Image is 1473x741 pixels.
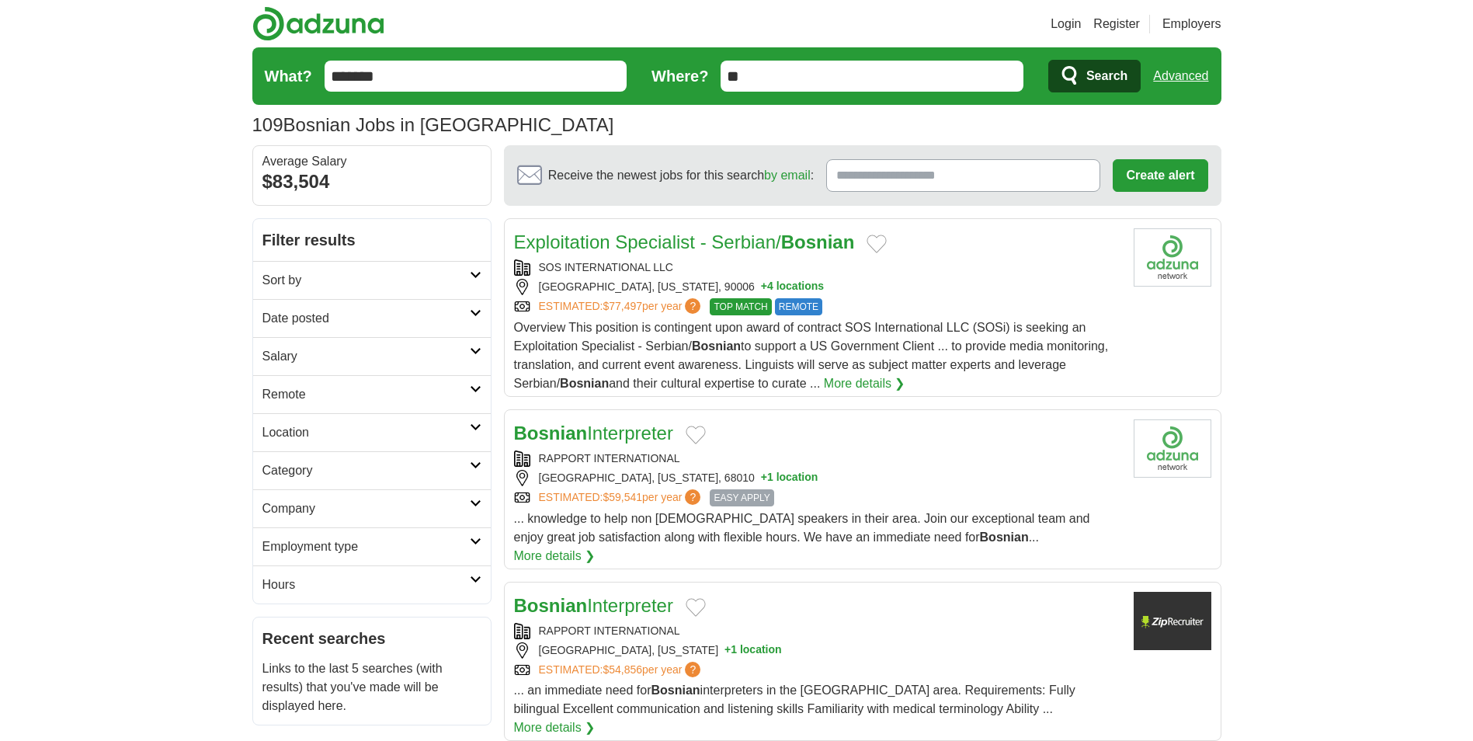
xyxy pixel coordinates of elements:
[548,166,814,185] span: Receive the newest jobs for this search :
[514,642,1121,659] div: [GEOGRAPHIC_DATA], [US_STATE]
[710,489,773,506] span: EASY APPLY
[692,339,741,353] strong: Bosnian
[514,259,1121,276] div: SOS INTERNATIONAL LLC
[252,114,614,135] h1: Bosnian Jobs in [GEOGRAPHIC_DATA]
[651,684,700,697] strong: Bosnian
[253,451,491,489] a: Category
[262,309,470,328] h2: Date posted
[252,6,384,41] img: Adzuna logo
[686,598,706,617] button: Add to favorite jobs
[539,662,704,678] a: ESTIMATED:$54,856per year?
[514,279,1121,295] div: [GEOGRAPHIC_DATA], [US_STATE], 90006
[253,261,491,299] a: Sort by
[1113,159,1207,192] button: Create alert
[761,470,818,486] button: +1 location
[262,537,470,556] h2: Employment type
[253,219,491,261] h2: Filter results
[686,426,706,444] button: Add to favorite jobs
[514,547,596,565] a: More details ❯
[1134,592,1211,650] img: Company logo
[539,298,704,315] a: ESTIMATED:$77,497per year?
[262,627,481,650] h2: Recent searches
[253,527,491,565] a: Employment type
[253,375,491,413] a: Remote
[603,300,642,312] span: $77,497
[1093,15,1140,33] a: Register
[867,235,887,253] button: Add to favorite jobs
[514,423,588,444] strong: Bosnian
[262,155,481,168] div: Average Salary
[514,512,1090,544] span: ... knowledge to help non [DEMOGRAPHIC_DATA] speakers in their area. Join our exceptional team an...
[539,489,704,506] a: ESTIMATED:$59,541per year?
[253,413,491,451] a: Location
[685,662,700,677] span: ?
[265,64,312,88] label: What?
[685,298,700,314] span: ?
[1134,419,1211,478] img: Company logo
[685,489,700,505] span: ?
[761,279,767,295] span: +
[1162,15,1221,33] a: Employers
[253,489,491,527] a: Company
[710,298,771,315] span: TOP MATCH
[253,299,491,337] a: Date posted
[560,377,609,390] strong: Bosnian
[781,231,855,252] strong: Bosnian
[514,423,673,444] a: BosnianInterpreter
[262,659,481,715] p: Links to the last 5 searches (with results) that you've made will be displayed here.
[824,374,905,393] a: More details ❯
[262,347,470,366] h2: Salary
[761,470,767,486] span: +
[980,531,1029,544] strong: Bosnian
[775,298,822,315] span: REMOTE
[761,279,824,295] button: +4 locations
[724,642,782,659] button: +1 location
[514,718,596,737] a: More details ❯
[1153,61,1208,92] a: Advanced
[1134,228,1211,287] img: Company logo
[262,385,470,404] h2: Remote
[514,684,1075,715] span: ... an immediate need for interpreters in the [GEOGRAPHIC_DATA] area. Requirements: Fully bilingu...
[724,642,731,659] span: +
[253,565,491,604] a: Hours
[252,111,283,139] span: 109
[514,595,588,616] strong: Bosnian
[514,231,855,252] a: Exploitation Specialist - Serbian/Bosnian
[514,595,673,616] a: BosnianInterpreter
[1051,15,1081,33] a: Login
[262,499,470,518] h2: Company
[262,461,470,480] h2: Category
[514,470,1121,486] div: [GEOGRAPHIC_DATA], [US_STATE], 68010
[262,271,470,290] h2: Sort by
[514,321,1109,390] span: Overview This position is contingent upon award of contract SOS International LLC (SOSi) is seeki...
[514,623,1121,639] div: RAPPORT INTERNATIONAL
[603,491,642,503] span: $59,541
[262,423,470,442] h2: Location
[1048,60,1141,92] button: Search
[262,168,481,196] div: $83,504
[253,337,491,375] a: Salary
[764,169,811,182] a: by email
[1086,61,1127,92] span: Search
[651,64,708,88] label: Where?
[262,576,470,594] h2: Hours
[603,663,642,676] span: $54,856
[514,451,1121,467] div: RAPPORT INTERNATIONAL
